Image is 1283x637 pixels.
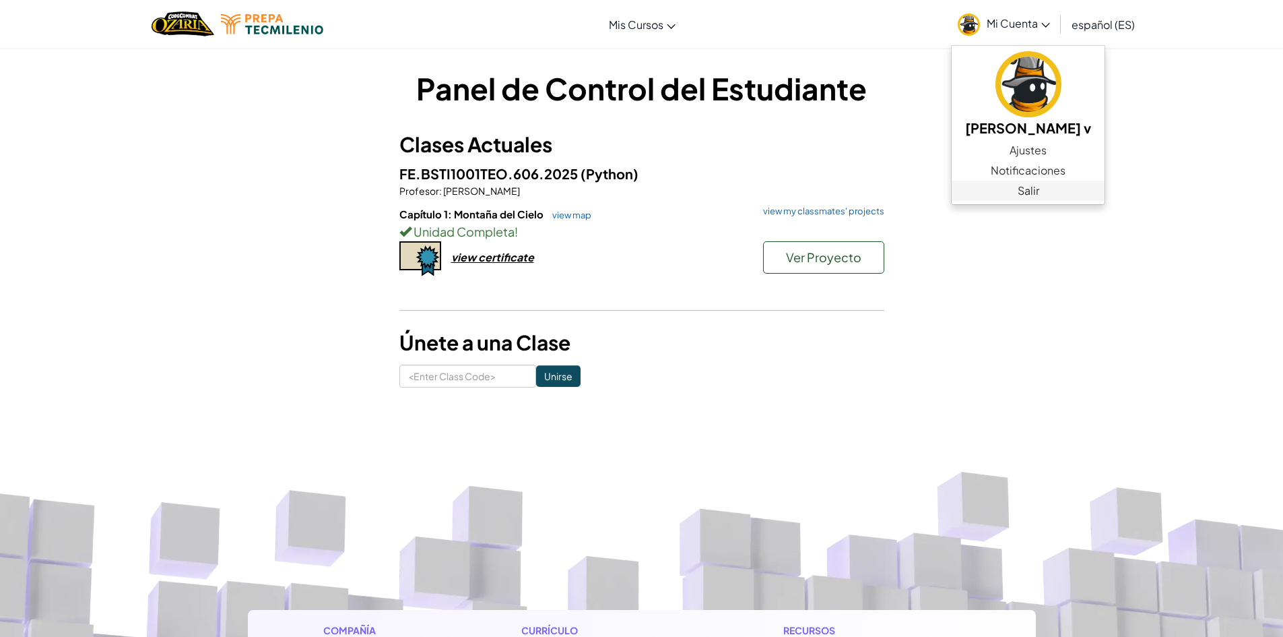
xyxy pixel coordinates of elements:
[399,185,439,197] span: Profesor
[602,6,682,42] a: Mis Cursos
[952,181,1105,201] a: Salir
[991,162,1065,179] span: Notificaciones
[399,241,441,276] img: certificate-icon.png
[987,16,1050,30] span: Mi Cuenta
[952,49,1105,140] a: [PERSON_NAME] v
[439,185,442,197] span: :
[221,14,323,34] img: Tecmilenio logo
[515,224,518,239] span: !
[756,207,884,216] a: view my classmates' projects
[399,208,546,220] span: Capítulo 1: Montaña del Cielo
[951,3,1057,45] a: Mi Cuenta
[399,250,534,264] a: view certificate
[152,10,214,38] img: Home
[152,10,214,38] a: Ozaria by CodeCombat logo
[952,160,1105,181] a: Notificaciones
[995,51,1061,117] img: avatar
[442,185,520,197] span: [PERSON_NAME]
[581,165,638,182] span: (Python)
[399,129,884,160] h3: Clases Actuales
[786,249,861,265] span: Ver Proyecto
[399,365,536,388] input: <Enter Class Code>
[763,241,884,274] button: Ver Proyecto
[952,140,1105,160] a: Ajustes
[399,328,884,358] h3: Únete a una Clase
[958,13,980,36] img: avatar
[1072,18,1135,32] span: español (ES)
[536,365,581,387] input: Unirse
[609,18,663,32] span: Mis Cursos
[546,210,591,220] a: view map
[1065,6,1142,42] a: español (ES)
[399,165,581,182] span: FE.BSTI1001TEO.606.2025
[965,117,1091,138] h5: [PERSON_NAME] v
[412,224,515,239] span: Unidad Completa
[451,250,534,264] div: view certificate
[399,67,884,109] h1: Panel de Control del Estudiante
